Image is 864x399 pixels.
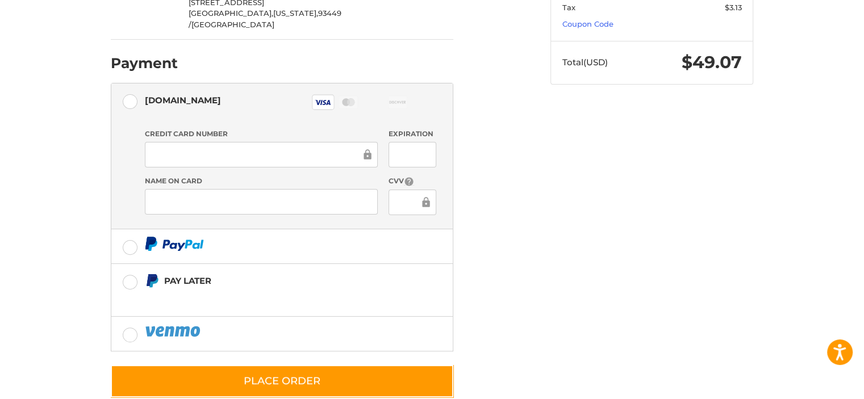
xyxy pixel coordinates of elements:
[725,3,742,12] span: $3.13
[770,368,864,399] iframe: Google Customer Reviews
[389,176,436,187] label: CVV
[562,57,608,68] span: Total (USD)
[145,91,221,110] div: [DOMAIN_NAME]
[389,129,436,139] label: Expiration
[145,293,382,303] iframe: PayPal Message 1
[145,129,378,139] label: Credit Card Number
[111,365,453,397] button: Place Order
[145,237,204,251] img: PayPal icon
[111,54,178,72] h2: Payment
[189,9,341,29] span: 93449 /
[191,20,274,29] span: [GEOGRAPHIC_DATA]
[145,176,378,186] label: Name on Card
[145,274,159,288] img: Pay Later icon
[189,9,273,18] span: [GEOGRAPHIC_DATA],
[562,3,575,12] span: Tax
[145,324,203,338] img: PayPal icon
[562,19,613,28] a: Coupon Code
[273,9,318,18] span: [US_STATE],
[164,271,382,290] div: Pay Later
[682,52,742,73] span: $49.07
